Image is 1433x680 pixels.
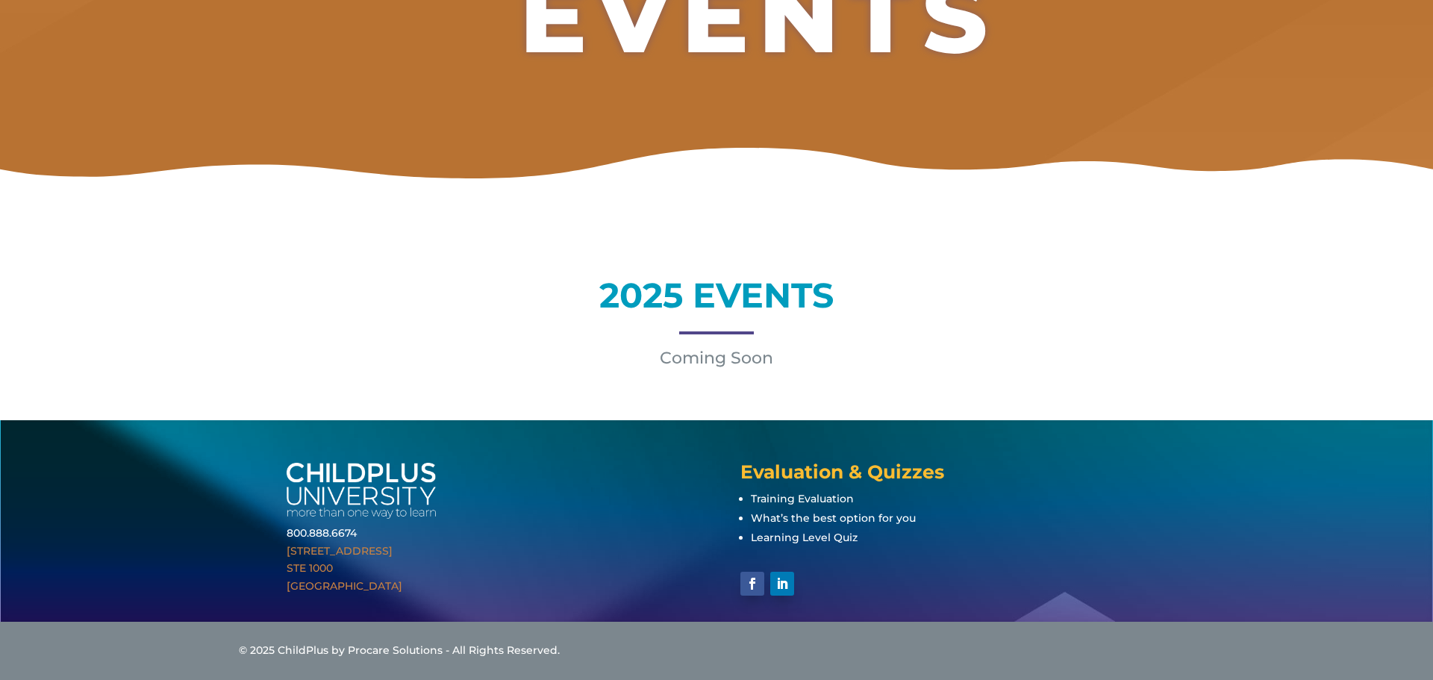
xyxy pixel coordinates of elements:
p: Coming Soon [239,349,1194,367]
iframe: Chat Widget [1189,519,1433,680]
a: Training Evaluation [751,492,854,505]
h1: 2025 EVENTS [239,278,1194,320]
a: Learning Level Quiz [751,531,858,544]
a: Follow on LinkedIn [770,572,794,596]
a: Follow on Facebook [740,572,764,596]
img: white-cpu-wordmark [287,463,436,519]
div: © 2025 ChildPlus by Procare Solutions - All Rights Reserved. [239,642,1194,660]
a: 800.888.6674 [287,526,357,540]
a: What’s the best option for you [751,511,916,525]
h4: Evaluation & Quizzes [740,463,1146,489]
a: [STREET_ADDRESS]STE 1000[GEOGRAPHIC_DATA] [287,544,402,593]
